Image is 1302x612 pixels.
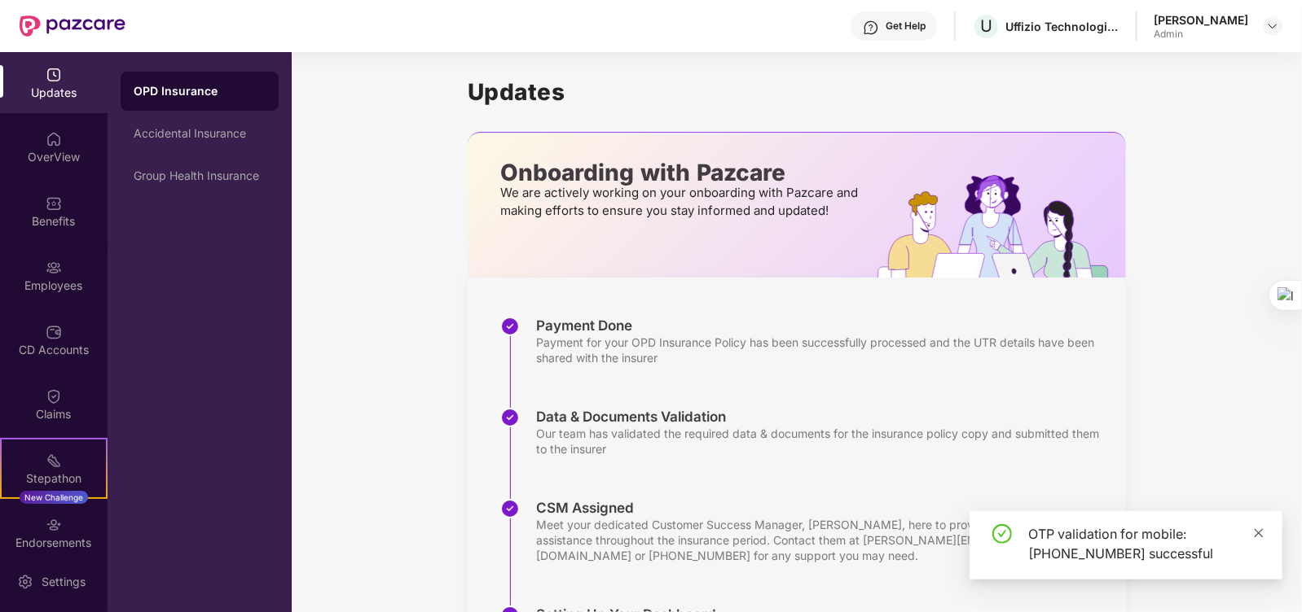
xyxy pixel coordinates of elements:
[468,78,1126,106] h1: Updates
[2,470,106,487] div: Stepathon
[500,184,863,220] p: We are actively working on your onboarding with Pazcare and making efforts to ensure you stay inf...
[886,20,926,33] div: Get Help
[536,334,1110,365] div: Payment for your OPD Insurance Policy has been successfully processed and the UTR details have be...
[134,83,266,99] div: OPD Insurance
[536,426,1110,457] div: Our team has validated the required data & documents for the insurance policy copy and submitted ...
[1154,28,1248,41] div: Admin
[46,260,62,276] img: svg+xml;base64,PHN2ZyBpZD0iRW1wbG95ZWVzIiB4bWxucz0iaHR0cDovL3d3dy53My5vcmcvMjAwMC9zdmciIHdpZHRoPS...
[500,165,863,180] p: Onboarding with Pazcare
[1154,12,1248,28] div: [PERSON_NAME]
[134,169,266,182] div: Group Health Insurance
[1266,20,1279,33] img: svg+xml;base64,PHN2ZyBpZD0iRHJvcGRvd24tMzJ4MzIiIHhtbG5zPSJodHRwOi8vd3d3LnczLm9yZy8yMDAwL3N2ZyIgd2...
[500,408,520,427] img: svg+xml;base64,PHN2ZyBpZD0iU3RlcC1Eb25lLTMyeDMyIiB4bWxucz0iaHR0cDovL3d3dy53My5vcmcvMjAwMC9zdmciIH...
[20,15,125,37] img: New Pazcare Logo
[878,175,1126,278] img: hrOnboarding
[536,499,1110,517] div: CSM Assigned
[20,491,88,504] div: New Challenge
[500,317,520,336] img: svg+xml;base64,PHN2ZyBpZD0iU3RlcC1Eb25lLTMyeDMyIiB4bWxucz0iaHR0cDovL3d3dy53My5vcmcvMjAwMC9zdmciIH...
[46,388,62,404] img: svg+xml;base64,PHN2ZyBpZD0iQ2xhaW0iIHhtbG5zPSJodHRwOi8vd3d3LnczLm9yZy8yMDAwL3N2ZyIgd2lkdGg9IjIwIi...
[17,574,33,590] img: svg+xml;base64,PHN2ZyBpZD0iU2V0dGluZy0yMHgyMCIgeG1sbnM9Imh0dHA6Ly93d3cudzMub3JnLzIwMDAvc3ZnIiB3aW...
[46,452,62,469] img: svg+xml;base64,PHN2ZyB4bWxucz0iaHR0cDovL3d3dy53My5vcmcvMjAwMC9zdmciIHdpZHRoPSIyMSIgaGVpZ2h0PSIyMC...
[46,131,62,147] img: svg+xml;base64,PHN2ZyBpZD0iSG9tZSIgeG1sbnM9Imh0dHA6Ly93d3cudzMub3JnLzIwMDAvc3ZnIiB3aWR0aD0iMjAiIG...
[37,574,90,590] div: Settings
[134,127,266,140] div: Accidental Insurance
[46,67,62,83] img: svg+xml;base64,PHN2ZyBpZD0iVXBkYXRlZCIgeG1sbnM9Imh0dHA6Ly93d3cudzMub3JnLzIwMDAvc3ZnIiB3aWR0aD0iMj...
[46,517,62,533] img: svg+xml;base64,PHN2ZyBpZD0iRW5kb3JzZW1lbnRzIiB4bWxucz0iaHR0cDovL3d3dy53My5vcmcvMjAwMC9zdmciIHdpZH...
[500,499,520,518] img: svg+xml;base64,PHN2ZyBpZD0iU3RlcC1Eb25lLTMyeDMyIiB4bWxucz0iaHR0cDovL3d3dy53My5vcmcvMjAwMC9zdmciIH...
[46,324,62,340] img: svg+xml;base64,PHN2ZyBpZD0iQ0RfQWNjb3VudHMiIGRhdGEtbmFtZT0iQ0QgQWNjb3VudHMiIHhtbG5zPSJodHRwOi8vd3...
[46,195,62,212] img: svg+xml;base64,PHN2ZyBpZD0iQmVuZWZpdHMiIHhtbG5zPSJodHRwOi8vd3d3LnczLm9yZy8yMDAwL3N2ZyIgd2lkdGg9Ij...
[536,317,1110,334] div: Payment Done
[863,20,879,36] img: svg+xml;base64,PHN2ZyBpZD0iSGVscC0zMngzMiIgeG1sbnM9Imh0dHA6Ly93d3cudzMub3JnLzIwMDAvc3ZnIiB3aWR0aD...
[536,408,1110,426] div: Data & Documents Validation
[1005,19,1119,34] div: Uffizio Technologies Private Limited
[1028,524,1263,563] div: OTP validation for mobile: [PHONE_NUMBER] successful
[1253,527,1265,539] span: close
[980,16,992,36] span: U
[992,524,1012,544] span: check-circle
[536,517,1110,563] div: Meet your dedicated Customer Success Manager, [PERSON_NAME], here to provide updates and assistan...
